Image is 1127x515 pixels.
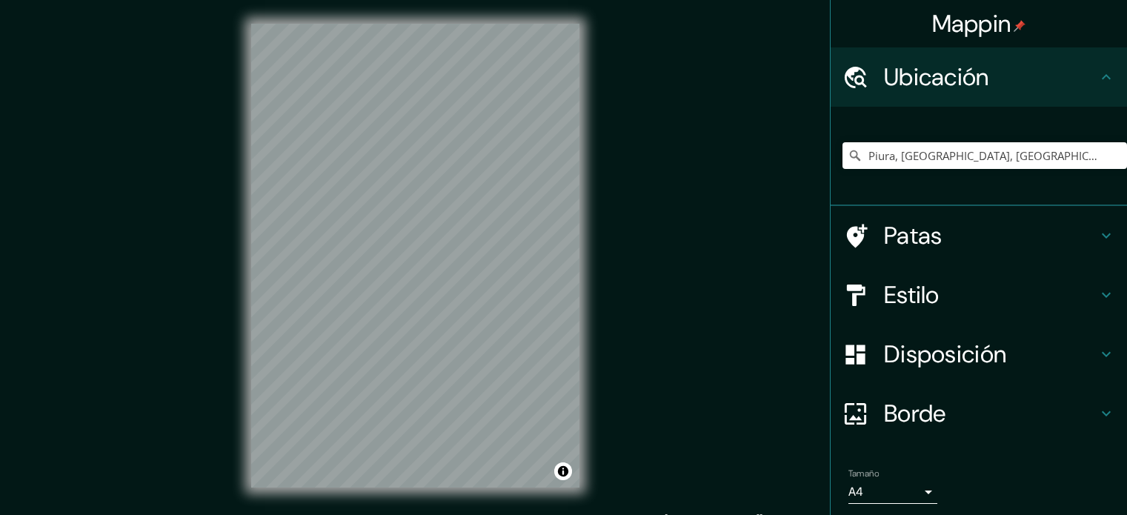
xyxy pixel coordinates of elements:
[848,468,879,479] font: Tamaño
[251,24,579,488] canvas: Mapa
[848,480,937,504] div: A4
[848,484,863,499] font: A4
[831,265,1127,325] div: Estilo
[831,47,1127,107] div: Ubicación
[884,220,943,251] font: Patas
[884,339,1006,370] font: Disposición
[842,142,1127,169] input: Elige tu ciudad o zona
[831,325,1127,384] div: Disposición
[884,279,940,310] font: Estilo
[831,384,1127,443] div: Borde
[884,398,946,429] font: Borde
[1014,20,1025,32] img: pin-icon.png
[554,462,572,480] button: Activar o desactivar atribución
[831,206,1127,265] div: Patas
[884,62,989,93] font: Ubicación
[995,457,1111,499] iframe: Help widget launcher
[932,8,1011,39] font: Mappin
